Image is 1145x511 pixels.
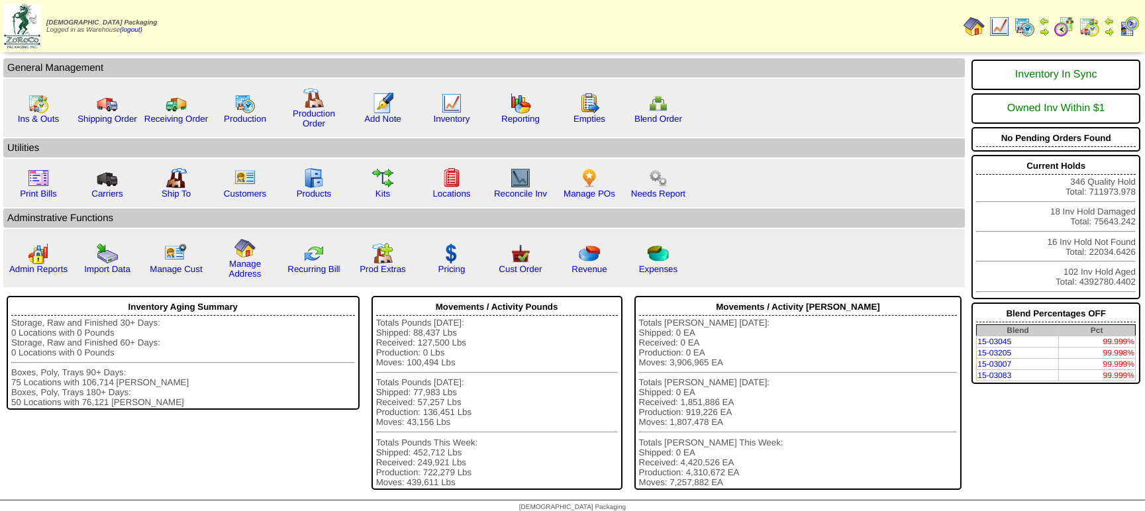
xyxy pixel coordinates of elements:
[989,16,1010,37] img: line_graph.gif
[1014,16,1035,37] img: calendarprod.gif
[234,238,256,259] img: home.gif
[432,189,470,199] a: Locations
[1059,370,1136,381] td: 99.999%
[510,167,531,189] img: line_graph2.gif
[579,93,600,114] img: workorder.gif
[166,167,187,189] img: factory2.gif
[499,264,542,274] a: Cust Order
[372,167,393,189] img: workflow.gif
[164,243,189,264] img: managecust.png
[144,114,208,124] a: Receiving Order
[9,264,68,274] a: Admin Reports
[229,259,262,279] a: Manage Address
[510,243,531,264] img: cust_order.png
[46,19,157,34] span: Logged in as Warehouse
[3,138,965,158] td: Utilities
[977,371,1011,380] a: 15-03083
[494,189,547,199] a: Reconcile Inv
[1039,26,1050,37] img: arrowright.gif
[964,16,985,37] img: home.gif
[84,264,130,274] a: Import Data
[977,337,1011,346] a: 15-03045
[648,243,669,264] img: pie_chart2.png
[1079,16,1100,37] img: calendarinout.gif
[441,167,462,189] img: locations.gif
[287,264,340,274] a: Recurring Bill
[971,155,1140,299] div: 346 Quality Hold Total: 711973.978 18 Inv Hold Damaged Total: 75643.242 16 Inv Hold Not Found Tot...
[376,318,618,487] div: Totals Pounds [DATE]: Shipped: 88,437 Lbs Received: 127,500 Lbs Production: 0 Lbs Moves: 100,494 ...
[976,96,1136,121] div: Owned Inv Within $1
[1104,26,1115,37] img: arrowright.gif
[372,93,393,114] img: orders.gif
[18,114,59,124] a: Ins & Outs
[510,93,531,114] img: graph.gif
[375,189,390,199] a: Kits
[372,243,393,264] img: prodextras.gif
[376,299,618,316] div: Movements / Activity Pounds
[631,189,685,199] a: Needs Report
[91,189,123,199] a: Carriers
[150,264,202,274] a: Manage Cust
[303,167,324,189] img: cabinet.gif
[648,93,669,114] img: network.png
[572,264,607,274] a: Revenue
[364,114,401,124] a: Add Note
[438,264,466,274] a: Pricing
[441,243,462,264] img: dollar.gif
[360,264,406,274] a: Prod Extras
[1039,16,1050,26] img: arrowleft.gif
[977,359,1011,369] a: 15-03007
[441,93,462,114] img: line_graph.gif
[224,189,266,199] a: Customers
[303,243,324,264] img: reconcile.gif
[519,504,626,511] span: [DEMOGRAPHIC_DATA] Packaging
[579,243,600,264] img: pie_chart.png
[977,348,1011,357] a: 15-03205
[303,87,324,109] img: factory.gif
[3,58,965,77] td: General Management
[1054,16,1075,37] img: calendarblend.gif
[976,130,1136,147] div: No Pending Orders Found
[234,93,256,114] img: calendarprod.gif
[97,167,118,189] img: truck3.gif
[977,325,1059,336] th: Blend
[639,264,678,274] a: Expenses
[1059,359,1136,370] td: 99.999%
[120,26,142,34] a: (logout)
[976,305,1136,322] div: Blend Percentages OFF
[1059,348,1136,359] td: 99.998%
[162,189,191,199] a: Ship To
[297,189,332,199] a: Products
[501,114,540,124] a: Reporting
[97,243,118,264] img: import.gif
[634,114,682,124] a: Blend Order
[46,19,157,26] span: [DEMOGRAPHIC_DATA] Packaging
[1119,16,1140,37] img: calendarcustomer.gif
[166,93,187,114] img: truck2.gif
[564,189,615,199] a: Manage POs
[28,167,49,189] img: invoice2.gif
[573,114,605,124] a: Empties
[976,158,1136,175] div: Current Holds
[11,318,355,407] div: Storage, Raw and Finished 30+ Days: 0 Locations with 0 Pounds Storage, Raw and Finished 60+ Days:...
[579,167,600,189] img: po.png
[3,209,965,228] td: Adminstrative Functions
[11,299,355,316] div: Inventory Aging Summary
[1059,336,1136,348] td: 99.999%
[28,243,49,264] img: graph2.png
[77,114,137,124] a: Shipping Order
[976,62,1136,87] div: Inventory In Sync
[97,93,118,114] img: truck.gif
[1104,16,1115,26] img: arrowleft.gif
[224,114,266,124] a: Production
[293,109,335,128] a: Production Order
[28,93,49,114] img: calendarinout.gif
[434,114,470,124] a: Inventory
[1059,325,1136,336] th: Pct
[4,4,40,48] img: zoroco-logo-small.webp
[639,299,958,316] div: Movements / Activity [PERSON_NAME]
[20,189,57,199] a: Print Bills
[648,167,669,189] img: workflow.png
[639,318,958,487] div: Totals [PERSON_NAME] [DATE]: Shipped: 0 EA Received: 0 EA Production: 0 EA Moves: 3,906,965 EA To...
[234,167,256,189] img: customers.gif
